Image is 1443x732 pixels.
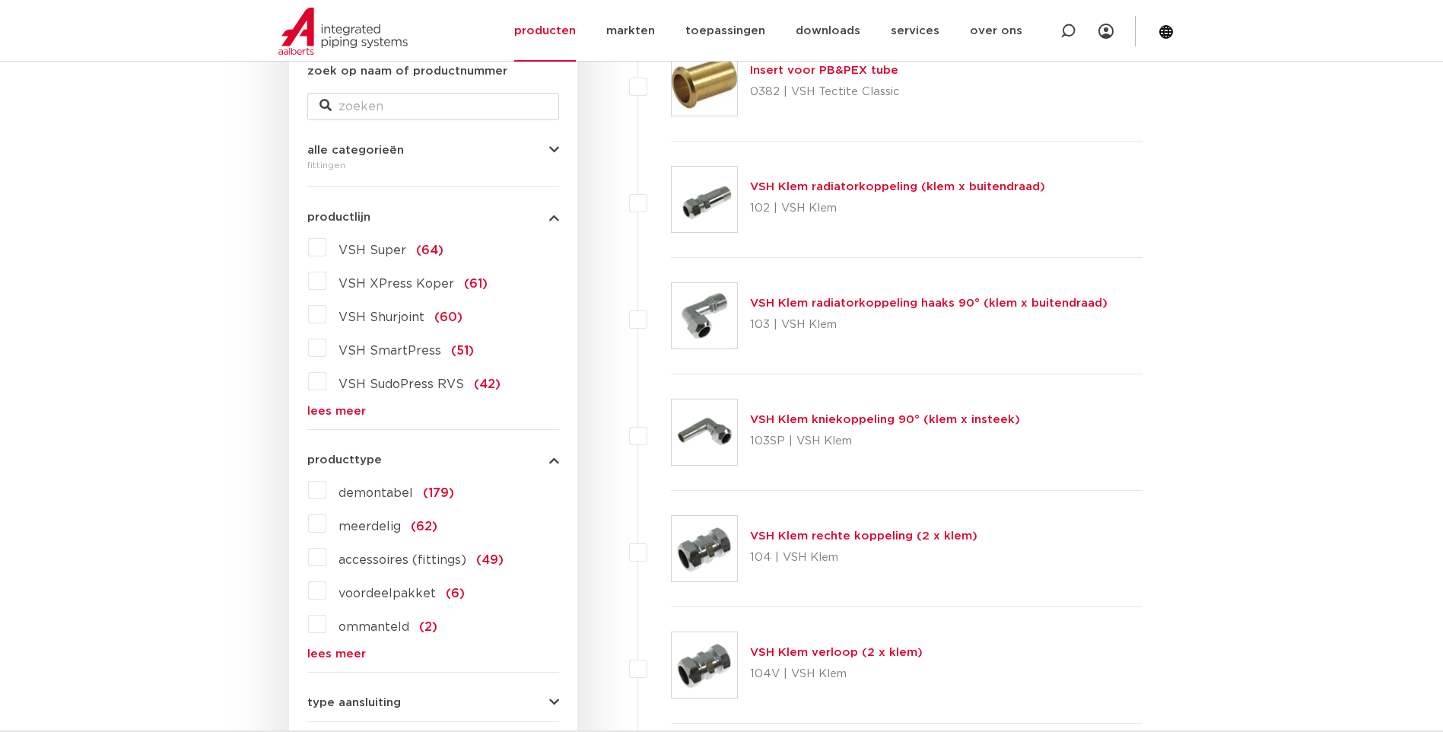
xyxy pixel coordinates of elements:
[750,298,1108,309] a: VSH Klem radiatorkoppeling haaks 90° (klem x buitendraad)
[672,632,737,698] img: Thumbnail for VSH Klem verloop (2 x klem)
[307,648,559,660] a: lees meer
[307,406,559,417] a: lees meer
[411,520,437,533] span: (62)
[446,587,465,600] span: (6)
[750,196,1045,221] p: 102 | VSH Klem
[750,65,898,76] a: Insert voor PB&PEX tube
[307,454,559,466] button: producttype
[307,454,382,466] span: producttype
[451,345,474,357] span: (51)
[750,313,1108,337] p: 103 | VSH Klem
[339,520,401,533] span: meerdelig
[307,697,559,708] button: type aansluiting
[339,378,464,390] span: VSH SudoPress RVS
[307,156,559,174] div: fittingen
[750,429,1020,454] p: 103SP | VSH Klem
[307,145,559,156] button: alle categorieën
[339,244,406,256] span: VSH Super
[476,554,504,566] span: (49)
[750,414,1020,425] a: VSH Klem kniekoppeling 90° (klem x insteek)
[464,278,488,290] span: (61)
[672,283,737,348] img: Thumbnail for VSH Klem radiatorkoppeling haaks 90° (klem x buitendraad)
[419,621,437,633] span: (2)
[750,662,923,686] p: 104V | VSH Klem
[750,80,900,104] p: 0382 | VSH Tectite Classic
[339,278,454,290] span: VSH XPress Koper
[672,399,737,465] img: Thumbnail for VSH Klem kniekoppeling 90° (klem x insteek)
[672,516,737,581] img: Thumbnail for VSH Klem rechte koppeling (2 x klem)
[339,311,424,323] span: VSH Shurjoint
[416,244,443,256] span: (64)
[307,145,404,156] span: alle categorieën
[434,311,462,323] span: (60)
[307,212,559,223] button: productlijn
[307,62,507,81] label: zoek op naam of productnummer
[339,554,466,566] span: accessoires (fittings)
[423,487,454,499] span: (179)
[672,50,737,116] img: Thumbnail for Insert voor PB&PEX tube
[750,530,977,542] a: VSH Klem rechte koppeling (2 x klem)
[307,93,559,120] input: zoeken
[474,378,501,390] span: (42)
[672,167,737,232] img: Thumbnail for VSH Klem radiatorkoppeling (klem x buitendraad)
[339,345,441,357] span: VSH SmartPress
[339,487,413,499] span: demontabel
[307,697,401,708] span: type aansluiting
[307,212,370,223] span: productlijn
[750,647,923,658] a: VSH Klem verloop (2 x klem)
[750,546,977,570] p: 104 | VSH Klem
[339,621,409,633] span: ommanteld
[750,181,1045,193] a: VSH Klem radiatorkoppeling (klem x buitendraad)
[339,587,436,600] span: voordeelpakket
